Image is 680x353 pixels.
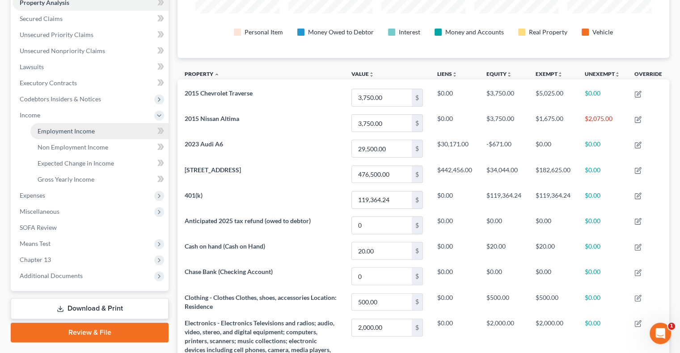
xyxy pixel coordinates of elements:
td: $119,364.24 [479,187,528,212]
span: SOFA Review [20,224,57,231]
a: Gross Yearly Income [30,171,169,187]
div: $ [412,268,422,285]
span: Expected Change in Income [38,159,114,167]
td: $0.00 [479,264,528,289]
td: $0.00 [430,212,479,238]
span: 2015 Nissan Altima [185,115,239,122]
td: $0.00 [528,212,578,238]
span: Chase Bank (Checking Account) [185,268,273,275]
span: Additional Documents [20,272,83,279]
td: $30,171.00 [430,136,479,162]
td: $0.00 [578,212,627,238]
div: Interest [399,28,420,37]
span: Clothing - Clothes Clothes, shoes, accessories Location: Residence [185,294,337,310]
span: Codebtors Insiders & Notices [20,95,101,103]
td: $0.00 [578,264,627,289]
td: $500.00 [528,289,578,315]
span: Income [20,111,40,119]
span: 2015 Chevrolet Traverse [185,89,253,97]
i: unfold_more [369,72,374,77]
span: Unsecured Priority Claims [20,31,93,38]
input: 0.00 [352,166,412,183]
i: unfold_more [452,72,457,77]
span: 2023 Audi A6 [185,140,223,148]
span: Secured Claims [20,15,63,22]
td: $182,625.00 [528,162,578,187]
span: Employment Income [38,127,95,135]
td: $0.00 [578,162,627,187]
span: Gross Yearly Income [38,175,94,183]
a: Employment Income [30,123,169,139]
td: $0.00 [578,187,627,212]
a: Valueunfold_more [351,71,374,77]
a: Unexemptunfold_more [585,71,620,77]
td: $500.00 [479,289,528,315]
input: 0.00 [352,294,412,311]
span: Non Employment Income [38,143,108,151]
a: Equityunfold_more [486,71,512,77]
span: Expenses [20,191,45,199]
a: SOFA Review [13,220,169,236]
input: 0.00 [352,319,412,336]
td: $0.00 [430,187,479,212]
a: Lawsuits [13,59,169,75]
a: Property expand_less [185,71,220,77]
a: Liensunfold_more [437,71,457,77]
td: $3,750.00 [479,111,528,136]
div: Money and Accounts [445,28,504,37]
a: Download & Print [11,298,169,319]
a: Unsecured Nonpriority Claims [13,43,169,59]
td: $20.00 [479,238,528,263]
th: Override [627,65,669,85]
td: $0.00 [430,264,479,289]
span: Executory Contracts [20,79,77,87]
input: 0.00 [352,268,412,285]
a: Executory Contracts [13,75,169,91]
a: Non Employment Income [30,139,169,155]
td: $3,750.00 [479,85,528,110]
div: Vehicle [592,28,613,37]
span: 401(k) [185,191,203,199]
div: Money Owed to Debtor [308,28,374,37]
span: [STREET_ADDRESS] [185,166,241,174]
input: 0.00 [352,242,412,259]
span: Lawsuits [20,63,44,71]
span: Miscellaneous [20,208,59,215]
div: $ [412,217,422,234]
span: Means Test [20,240,51,247]
input: 0.00 [352,140,412,157]
span: Anticipated 2025 tax refund (owed to debtor) [185,217,311,224]
div: $ [412,140,422,157]
span: Cash on hand (Cash on Hand) [185,242,265,250]
td: -$671.00 [479,136,528,162]
td: $0.00 [430,238,479,263]
td: $0.00 [430,111,479,136]
a: Expected Change in Income [30,155,169,171]
td: $0.00 [578,136,627,162]
a: Unsecured Priority Claims [13,27,169,43]
td: $0.00 [578,85,627,110]
div: $ [412,89,422,106]
div: Real Property [529,28,567,37]
td: $34,044.00 [479,162,528,187]
td: $442,456.00 [430,162,479,187]
div: $ [412,166,422,183]
td: $0.00 [578,238,627,263]
td: $0.00 [528,136,578,162]
td: $0.00 [479,212,528,238]
input: 0.00 [352,217,412,234]
td: $0.00 [528,264,578,289]
a: Exemptunfold_more [536,71,563,77]
td: $119,364.24 [528,187,578,212]
td: $1,675.00 [528,111,578,136]
div: Personal Item [245,28,283,37]
td: $0.00 [430,85,479,110]
i: unfold_more [558,72,563,77]
div: $ [412,319,422,336]
a: Review & File [11,323,169,342]
input: 0.00 [352,115,412,132]
td: $2,075.00 [578,111,627,136]
div: $ [412,115,422,132]
i: unfold_more [615,72,620,77]
a: Secured Claims [13,11,169,27]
